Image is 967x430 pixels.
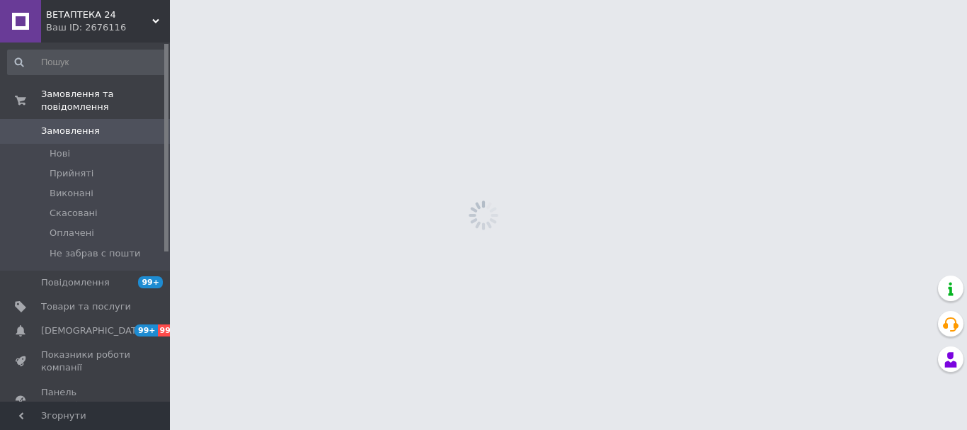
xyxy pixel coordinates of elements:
[135,324,158,336] span: 99+
[50,247,140,260] span: Не забрав с пошти
[41,324,146,337] span: [DEMOGRAPHIC_DATA]
[41,300,131,313] span: Товари та послуги
[50,227,94,239] span: Оплачені
[50,167,93,180] span: Прийняті
[41,88,170,113] span: Замовлення та повідомлення
[41,125,100,137] span: Замовлення
[158,324,181,336] span: 99+
[138,276,163,288] span: 99+
[46,21,170,34] div: Ваш ID: 2676116
[41,349,131,374] span: Показники роботи компанії
[50,207,98,220] span: Скасовані
[41,386,131,412] span: Панель управління
[50,187,93,200] span: Виконані
[41,276,110,289] span: Повідомлення
[46,9,152,21] span: ВЕТАПТЕКА 24
[7,50,167,75] input: Пошук
[50,147,70,160] span: Нові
